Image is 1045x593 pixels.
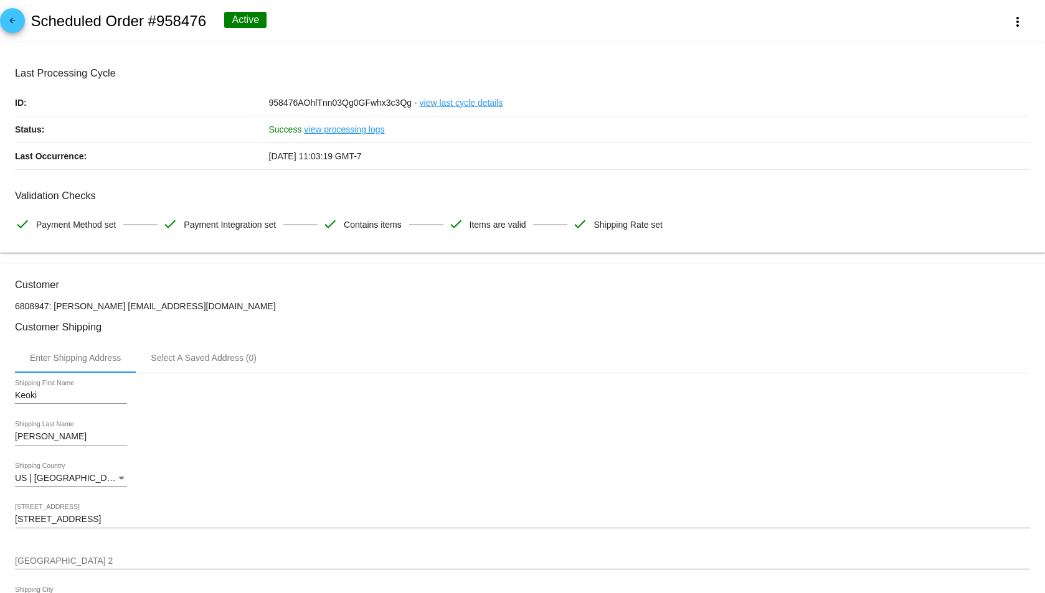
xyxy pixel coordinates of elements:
[15,301,1030,311] p: 6808947: [PERSON_NAME] [EMAIL_ADDRESS][DOMAIN_NAME]
[15,556,1030,566] input: Shipping Street 2
[1010,14,1025,29] mat-icon: more_vert
[269,124,302,134] span: Success
[15,67,1030,79] h3: Last Processing Cycle
[304,116,384,142] a: view processing logs
[269,151,362,161] span: [DATE] 11:03:19 GMT-7
[593,212,663,238] span: Shipping Rate set
[323,217,338,231] mat-icon: check
[269,98,417,108] span: 958476AOhlTnn03Qg0GFwhx3c3Qg -
[15,279,1030,291] h3: Customer
[30,353,121,363] div: Enter Shipping Address
[15,116,269,142] p: Status:
[15,474,127,483] mat-select: Shipping Country
[36,212,116,238] span: Payment Method set
[448,217,463,231] mat-icon: check
[15,190,1030,202] h3: Validation Checks
[344,212,402,238] span: Contains items
[572,217,587,231] mat-icon: check
[470,212,526,238] span: Items are valid
[420,90,503,116] a: view last cycle details
[15,90,269,116] p: ID:
[15,473,125,483] span: US | [GEOGRAPHIC_DATA]
[224,12,267,28] div: Active
[15,217,30,231] mat-icon: check
[184,212,276,238] span: Payment Integration set
[163,217,177,231] mat-icon: check
[151,353,257,363] div: Select A Saved Address (0)
[15,143,269,169] p: Last Occurrence:
[15,515,1030,525] input: Shipping Street 1
[5,16,20,31] mat-icon: arrow_back
[31,12,206,30] h2: Scheduled Order #958476
[15,432,127,442] input: Shipping Last Name
[15,321,1030,333] h3: Customer Shipping
[15,391,127,401] input: Shipping First Name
